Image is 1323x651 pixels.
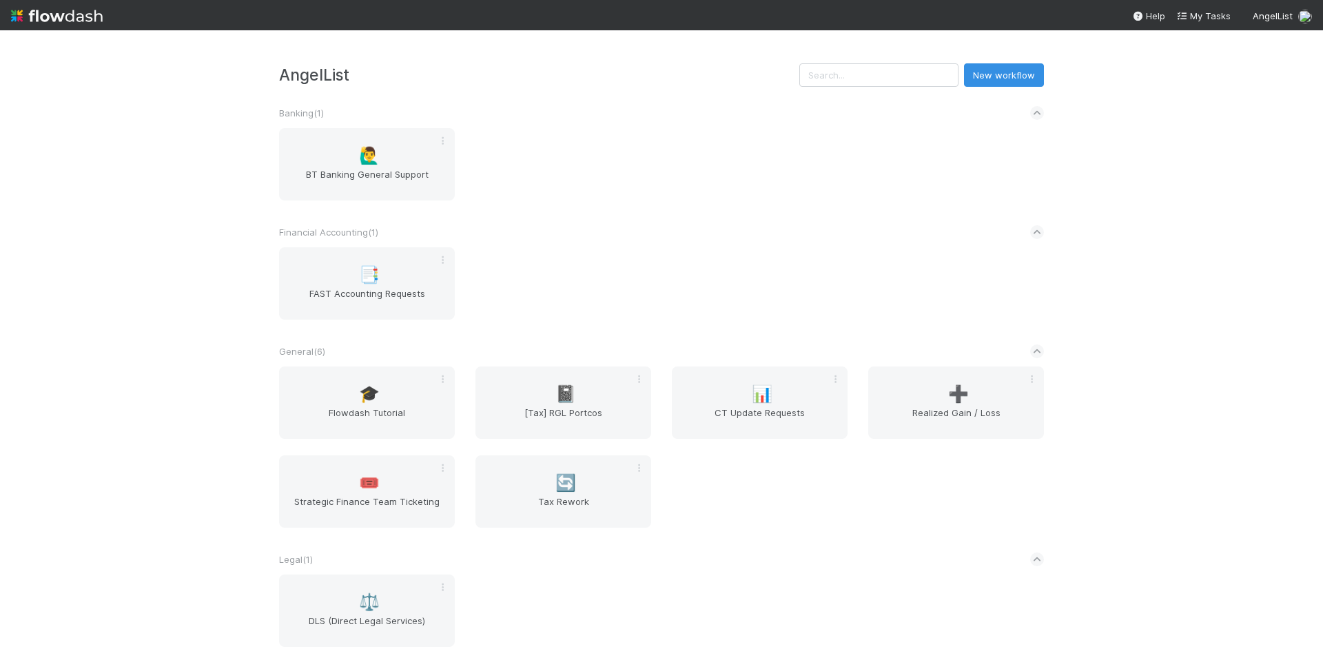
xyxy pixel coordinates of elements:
[279,107,324,118] span: Banking ( 1 )
[1176,9,1231,23] a: My Tasks
[752,385,772,403] span: 📊
[279,227,378,238] span: Financial Accounting ( 1 )
[964,63,1044,87] button: New workflow
[279,366,455,439] a: 🎓Flowdash Tutorial
[948,385,969,403] span: ➕
[481,406,646,433] span: [Tax] RGL Portcos
[279,247,455,320] a: 📑FAST Accounting Requests
[11,4,103,28] img: logo-inverted-e16ddd16eac7371096b0.svg
[1176,10,1231,21] span: My Tasks
[799,63,958,87] input: Search...
[475,455,651,528] a: 🔄Tax Rework
[874,406,1038,433] span: Realized Gain / Loss
[555,474,576,492] span: 🔄
[672,366,848,439] a: 📊CT Update Requests
[359,385,380,403] span: 🎓
[279,65,799,84] h3: AngelList
[279,575,455,647] a: ⚖️DLS (Direct Legal Services)
[1298,10,1312,23] img: avatar_1c2f0edd-858e-4812-ac14-2a8986687c67.png
[359,593,380,611] span: ⚖️
[279,455,455,528] a: 🎟️Strategic Finance Team Ticketing
[285,167,449,195] span: BT Banking General Support
[279,554,313,565] span: Legal ( 1 )
[285,495,449,522] span: Strategic Finance Team Ticketing
[868,366,1044,439] a: ➕Realized Gain / Loss
[1253,10,1293,21] span: AngelList
[1132,9,1165,23] div: Help
[359,147,380,165] span: 🙋‍♂️
[481,495,646,522] span: Tax Rework
[285,406,449,433] span: Flowdash Tutorial
[285,287,449,314] span: FAST Accounting Requests
[677,406,842,433] span: CT Update Requests
[279,346,325,357] span: General ( 6 )
[555,385,576,403] span: 📓
[279,128,455,200] a: 🙋‍♂️BT Banking General Support
[359,474,380,492] span: 🎟️
[475,366,651,439] a: 📓[Tax] RGL Portcos
[359,266,380,284] span: 📑
[285,614,449,641] span: DLS (Direct Legal Services)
